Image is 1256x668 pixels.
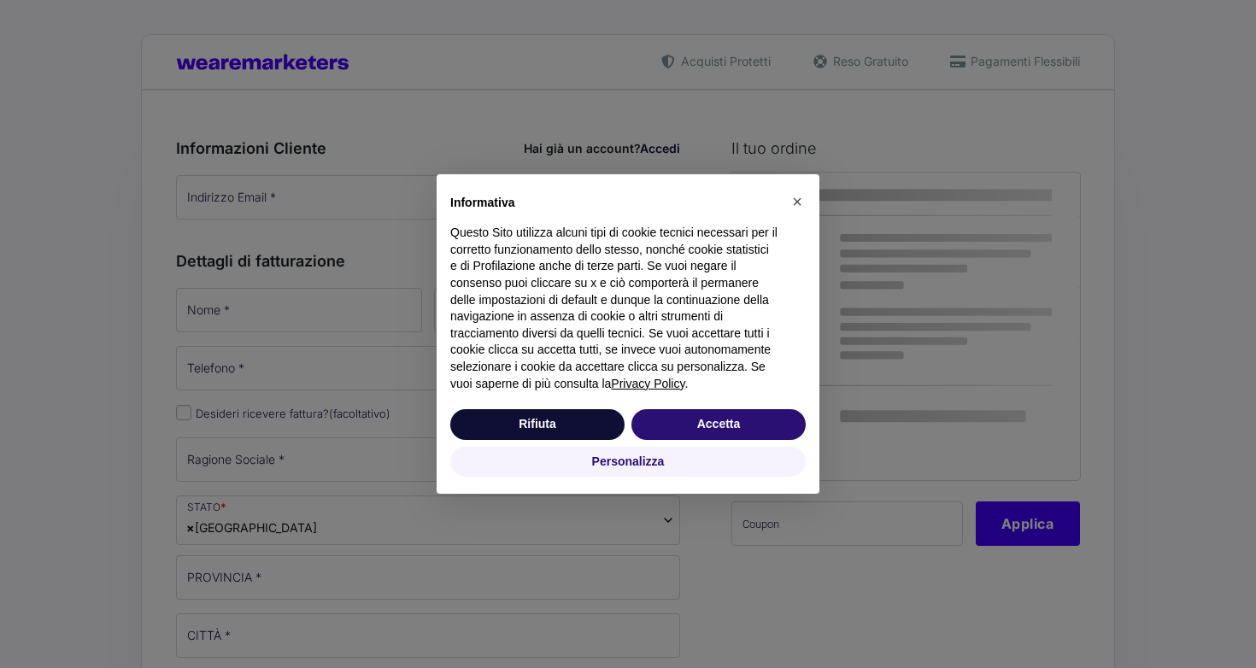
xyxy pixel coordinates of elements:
button: Personalizza [450,447,806,478]
button: Chiudi questa informativa [784,188,811,215]
button: Rifiuta [450,409,625,440]
h2: Informativa [450,195,778,212]
button: Accetta [631,409,806,440]
p: Questo Sito utilizza alcuni tipi di cookie tecnici necessari per il corretto funzionamento dello ... [450,225,778,392]
a: Privacy Policy [611,377,684,390]
span: × [792,192,802,211]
